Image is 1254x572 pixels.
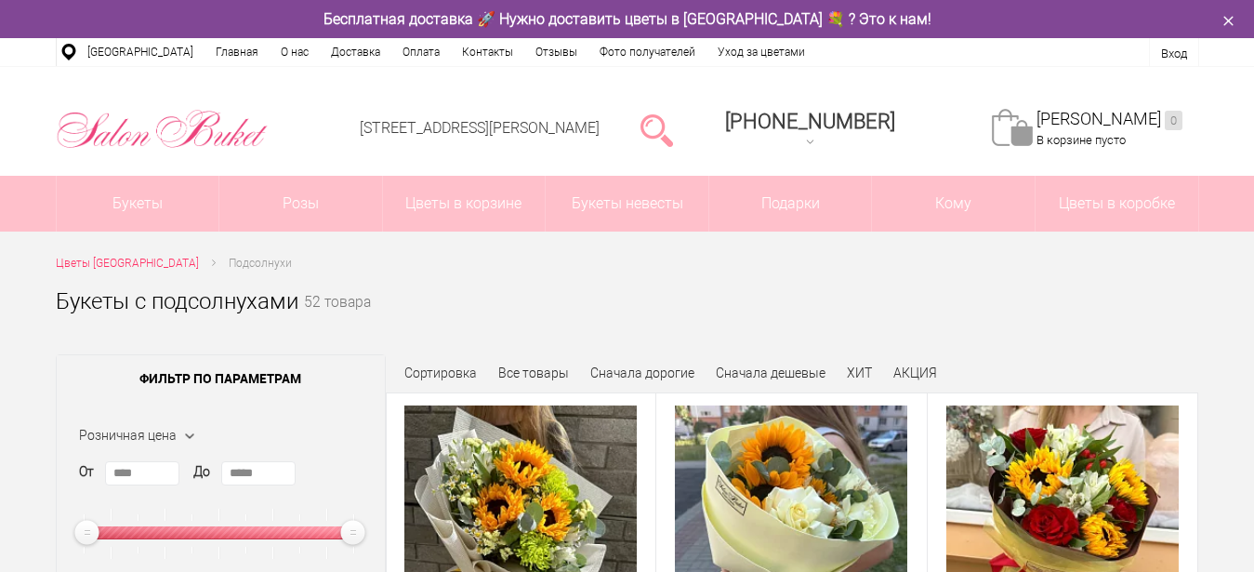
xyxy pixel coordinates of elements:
[872,176,1035,232] span: Кому
[56,254,199,273] a: Цветы [GEOGRAPHIC_DATA]
[391,38,451,66] a: Оплата
[1036,133,1126,147] span: В корзине пусто
[57,355,385,402] span: Фильтр по параметрам
[893,366,937,380] a: АКЦИЯ
[304,296,371,340] small: 52 товара
[498,366,569,380] a: Все товары
[709,176,872,232] a: Подарки
[79,428,177,443] span: Розничная цена
[42,9,1213,29] div: Бесплатная доставка 🚀 Нужно доставить цветы в [GEOGRAPHIC_DATA] 💐 ? Это к нам!
[320,38,391,66] a: Доставка
[270,38,320,66] a: О нас
[524,38,588,66] a: Отзывы
[725,110,895,133] span: [PHONE_NUMBER]
[205,38,270,66] a: Главная
[56,105,269,153] img: Цветы Нижний Новгород
[57,176,219,232] a: Букеты
[714,103,906,156] a: [PHONE_NUMBER]
[76,38,205,66] a: [GEOGRAPHIC_DATA]
[79,462,94,482] label: От
[404,366,477,380] span: Сортировка
[1036,109,1182,130] a: [PERSON_NAME]
[847,366,872,380] a: ХИТ
[1161,47,1187,60] a: Вход
[588,38,706,66] a: Фото получателей
[451,38,524,66] a: Контакты
[1036,176,1198,232] a: Цветы в коробке
[219,176,382,232] a: Розы
[56,257,199,270] span: Цветы [GEOGRAPHIC_DATA]
[193,462,210,482] label: До
[383,176,546,232] a: Цветы в корзине
[360,119,600,137] a: [STREET_ADDRESS][PERSON_NAME]
[1165,111,1182,130] ins: 0
[706,38,816,66] a: Уход за цветами
[56,285,298,318] h1: Букеты с подсолнухами
[546,176,708,232] a: Букеты невесты
[590,366,694,380] a: Сначала дорогие
[716,366,825,380] a: Сначала дешевые
[229,257,292,270] span: Подсолнухи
